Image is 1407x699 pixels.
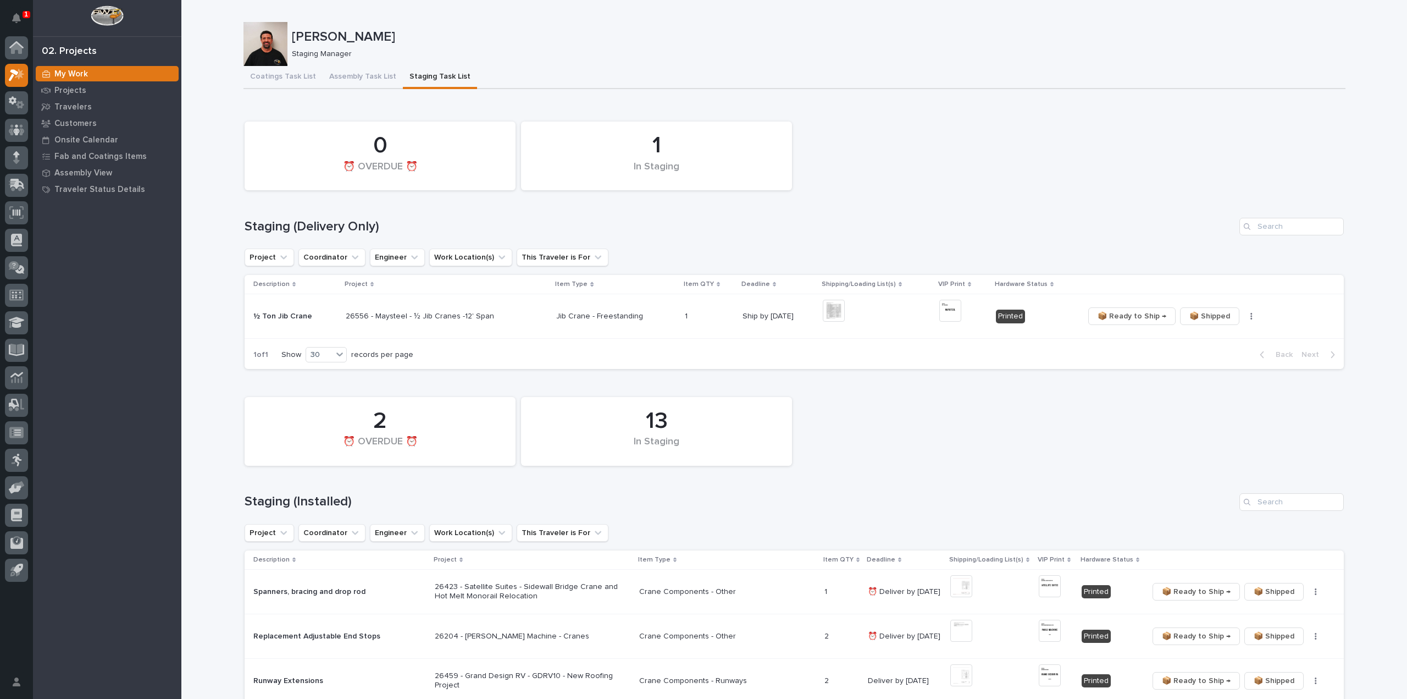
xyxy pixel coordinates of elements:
[253,674,325,686] p: Runway Extensions
[1239,493,1344,511] input: Search
[540,132,773,159] div: 1
[1153,672,1240,690] button: 📦 Ready to Ship →
[1251,350,1297,360] button: Back
[555,278,588,290] p: Item Type
[1082,630,1111,643] div: Printed
[33,98,181,115] a: Travelers
[281,350,301,360] p: Show
[1088,307,1176,325] button: 📦 Ready to Ship →
[33,82,181,98] a: Projects
[639,676,816,686] p: Crane Components - Runways
[253,630,383,641] p: Replacement Adjustable End Stops
[263,436,497,459] div: ⏰ OVERDUE ⏰
[824,674,831,686] p: 2
[54,152,147,162] p: Fab and Coatings Items
[684,278,714,290] p: Item QTY
[42,46,97,58] div: 02. Projects
[1254,585,1294,598] span: 📦 Shipped
[1239,218,1344,235] input: Search
[938,278,965,290] p: VIP Print
[403,66,477,89] button: Staging Task List
[822,278,896,290] p: Shipping/Loading List(s)
[1244,672,1304,690] button: 📦 Shipped
[1081,554,1133,566] p: Hardware Status
[1269,350,1293,360] span: Back
[824,585,829,597] p: 1
[245,219,1235,235] h1: Staging (Delivery Only)
[245,614,1344,658] tr: Replacement Adjustable End StopsReplacement Adjustable End Stops 26204 - [PERSON_NAME] Machine - ...
[1038,554,1065,566] p: VIP Print
[292,29,1341,45] p: [PERSON_NAME]
[54,135,118,145] p: Onsite Calendar
[351,350,413,360] p: records per page
[996,310,1025,323] div: Printed
[306,349,333,361] div: 30
[1297,350,1344,360] button: Next
[33,164,181,181] a: Assembly View
[1162,585,1231,598] span: 📦 Ready to Ship →
[54,69,88,79] p: My Work
[54,185,145,195] p: Traveler Status Details
[517,524,608,542] button: This Traveler is For
[867,554,895,566] p: Deadline
[370,249,425,266] button: Engineer
[245,342,277,368] p: 1 of 1
[292,49,1337,59] p: Staging Manager
[1162,674,1231,687] span: 📦 Ready to Ship →
[54,86,86,96] p: Projects
[435,582,627,601] p: 26423 - Satellite Suites - Sidewall Bridge Crane and Hot Melt Monorail Relocation
[91,5,123,26] img: Workspace Logo
[263,132,497,159] div: 0
[370,524,425,542] button: Engineer
[33,65,181,82] a: My Work
[823,554,854,566] p: Item QTY
[435,632,627,641] p: 26204 - [PERSON_NAME] Machine - Cranes
[54,119,97,129] p: Customers
[685,310,690,321] p: 1
[24,10,28,18] p: 1
[1189,310,1230,323] span: 📦 Shipped
[1180,307,1239,325] button: 📦 Shipped
[263,408,497,435] div: 2
[33,115,181,131] a: Customers
[639,587,816,597] p: Crane Components - Other
[868,632,941,641] p: ⏰ Deliver by [DATE]
[323,66,403,89] button: Assembly Task List
[741,278,770,290] p: Deadline
[253,585,368,597] p: Spanners, bracing and drop rod
[245,294,1344,339] tr: ½ Ton Jib Crane½ Ton Jib Crane 26556 - Maysteel - ½ Jib Cranes -12' SpanJib Crane - Freestanding1...
[1244,583,1304,601] button: 📦 Shipped
[243,66,323,89] button: Coatings Task List
[1244,628,1304,645] button: 📦 Shipped
[639,632,816,641] p: Crane Components - Other
[245,569,1344,614] tr: Spanners, bracing and drop rodSpanners, bracing and drop rod 26423 - Satellite Suites - Sidewall ...
[824,630,831,641] p: 2
[1153,628,1240,645] button: 📦 Ready to Ship →
[253,310,314,321] p: ½ Ton Jib Crane
[556,312,675,321] p: Jib Crane - Freestanding
[743,312,814,321] p: Ship by [DATE]
[1082,674,1111,688] div: Printed
[435,672,627,690] p: 26459 - Grand Design RV - GDRV10 - New Roofing Project
[638,554,671,566] p: Item Type
[263,161,497,184] div: ⏰ OVERDUE ⏰
[517,249,608,266] button: This Traveler is For
[429,524,512,542] button: Work Location(s)
[1098,310,1166,323] span: 📦 Ready to Ship →
[245,494,1235,510] h1: Staging (Installed)
[33,131,181,148] a: Onsite Calendar
[253,554,290,566] p: Description
[540,436,773,459] div: In Staging
[434,554,457,566] p: Project
[1301,350,1326,360] span: Next
[346,312,538,321] p: 26556 - Maysteel - ½ Jib Cranes -12' Span
[1162,630,1231,643] span: 📦 Ready to Ship →
[5,7,28,30] button: Notifications
[540,161,773,184] div: In Staging
[995,278,1048,290] p: Hardware Status
[245,524,294,542] button: Project
[54,102,92,112] p: Travelers
[1153,583,1240,601] button: 📦 Ready to Ship →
